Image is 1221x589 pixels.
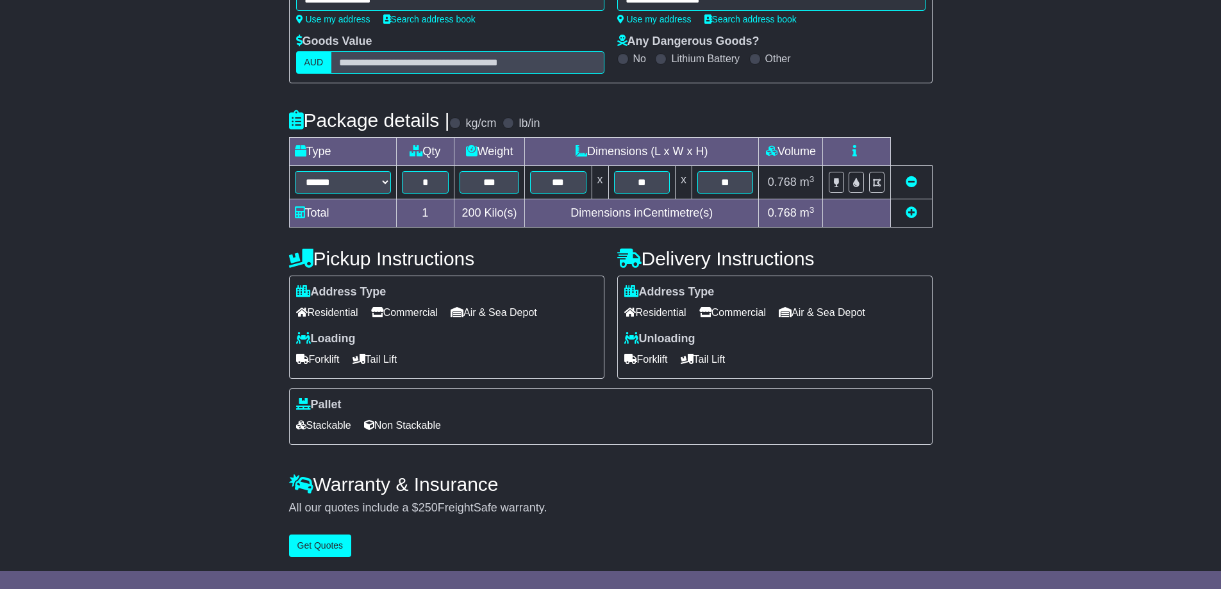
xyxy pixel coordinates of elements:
span: Forklift [624,349,668,369]
span: 0.768 [768,206,797,219]
label: Other [765,53,791,65]
label: Lithium Battery [671,53,740,65]
td: 1 [396,199,454,228]
td: Type [289,138,396,166]
td: Qty [396,138,454,166]
span: Commercial [371,303,438,322]
td: x [675,166,692,199]
a: Use my address [617,14,692,24]
button: Get Quotes [289,535,352,557]
a: Add new item [906,206,917,219]
span: Tail Lift [353,349,397,369]
label: Pallet [296,398,342,412]
label: AUD [296,51,332,74]
label: Address Type [296,285,386,299]
a: Search address book [383,14,476,24]
div: All our quotes include a $ FreightSafe warranty. [289,501,933,515]
a: Use my address [296,14,370,24]
td: Total [289,199,396,228]
span: Commercial [699,303,766,322]
span: 250 [419,501,438,514]
label: kg/cm [465,117,496,131]
span: Forklift [296,349,340,369]
sup: 3 [810,174,815,184]
label: Address Type [624,285,715,299]
a: Remove this item [906,176,917,188]
span: Non Stackable [364,415,441,435]
span: 0.768 [768,176,797,188]
td: Kilo(s) [454,199,525,228]
label: Any Dangerous Goods? [617,35,760,49]
h4: Delivery Instructions [617,248,933,269]
td: Weight [454,138,525,166]
span: Air & Sea Depot [779,303,865,322]
span: Residential [624,303,686,322]
span: m [800,176,815,188]
span: Air & Sea Depot [451,303,537,322]
label: Unloading [624,332,695,346]
sup: 3 [810,205,815,215]
td: Dimensions (L x W x H) [525,138,759,166]
span: Residential [296,303,358,322]
span: 200 [462,206,481,219]
td: Dimensions in Centimetre(s) [525,199,759,228]
h4: Package details | [289,110,450,131]
span: Stackable [296,415,351,435]
label: Loading [296,332,356,346]
h4: Pickup Instructions [289,248,604,269]
td: Volume [759,138,823,166]
label: lb/in [519,117,540,131]
span: m [800,206,815,219]
span: Tail Lift [681,349,726,369]
label: No [633,53,646,65]
label: Goods Value [296,35,372,49]
td: x [592,166,608,199]
a: Search address book [704,14,797,24]
h4: Warranty & Insurance [289,474,933,495]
